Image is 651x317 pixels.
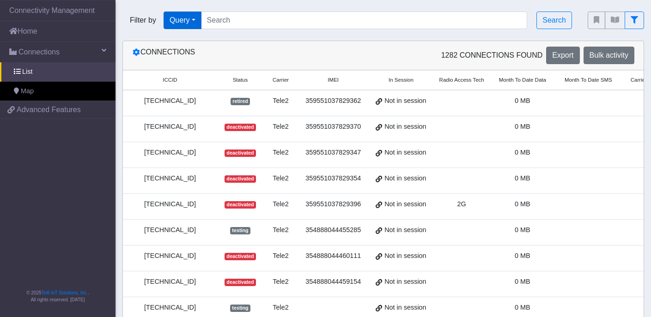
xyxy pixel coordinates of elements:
[128,251,212,261] div: [TECHNICAL_ID]
[304,225,363,235] div: 354888044455285
[231,98,250,105] span: retired
[225,124,256,131] span: deactivated
[304,277,363,287] div: 354888044459154
[128,96,212,106] div: [TECHNICAL_ID]
[128,148,212,158] div: [TECHNICAL_ID]
[128,122,212,132] div: [TECHNICAL_ID]
[163,76,177,84] span: ICCID
[552,51,573,59] span: Export
[128,225,212,235] div: [TECHNICAL_ID]
[304,173,363,184] div: 359551037829354
[584,47,634,64] button: Bulk activity
[273,76,289,84] span: Carrier
[269,148,292,158] div: Tele2
[128,303,212,313] div: [TECHNICAL_ID]
[384,303,426,313] span: Not in session
[128,199,212,209] div: [TECHNICAL_ID]
[384,148,426,158] span: Not in session
[304,96,363,106] div: 359551037829362
[384,96,426,106] span: Not in session
[225,279,256,286] span: deactivated
[21,86,34,96] span: Map
[384,277,426,287] span: Not in session
[233,76,248,84] span: Status
[164,12,201,29] button: Query
[225,150,256,157] span: deactivated
[384,225,426,235] span: Not in session
[499,76,546,84] span: Month To Date Data
[230,227,250,234] span: testing
[125,47,383,64] div: Connections
[269,251,292,261] div: Tele2
[225,201,256,209] span: deactivated
[269,199,292,209] div: Tele2
[515,174,530,182] span: 0 MB
[269,303,292,313] div: Tele2
[304,122,363,132] div: 359551037829370
[457,200,466,208] span: 2G
[546,47,579,64] button: Export
[588,12,644,29] div: fitlers menu
[269,173,292,184] div: Tele2
[384,173,426,184] span: Not in session
[225,253,256,260] span: deactivated
[384,251,426,261] span: Not in session
[389,76,414,84] span: In Session
[128,173,212,184] div: [TECHNICAL_ID]
[441,50,543,61] span: 1282 Connections found
[536,12,572,29] button: Search
[225,175,256,183] span: deactivated
[328,76,339,84] span: IMEI
[515,200,530,208] span: 0 MB
[269,96,292,106] div: Tele2
[201,12,528,29] input: Search...
[515,149,530,156] span: 0 MB
[230,305,250,312] span: testing
[439,76,484,84] span: Radio Access Tech
[590,51,628,59] span: Bulk activity
[515,304,530,311] span: 0 MB
[17,104,81,115] span: Advanced Features
[304,251,363,261] div: 354888044460111
[515,123,530,130] span: 0 MB
[384,199,426,209] span: Not in session
[122,15,164,26] span: Filter by
[515,97,530,104] span: 0 MB
[515,278,530,285] span: 0 MB
[269,122,292,132] div: Tele2
[565,76,612,84] span: Month To Date SMS
[515,226,530,233] span: 0 MB
[515,252,530,259] span: 0 MB
[384,122,426,132] span: Not in session
[304,199,363,209] div: 359551037829396
[128,277,212,287] div: [TECHNICAL_ID]
[304,148,363,158] div: 359551037829347
[22,67,32,77] span: List
[42,290,88,295] a: Telit IoT Solutions, Inc.
[269,225,292,235] div: Tele2
[18,47,60,58] span: Connections
[269,277,292,287] div: Tele2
